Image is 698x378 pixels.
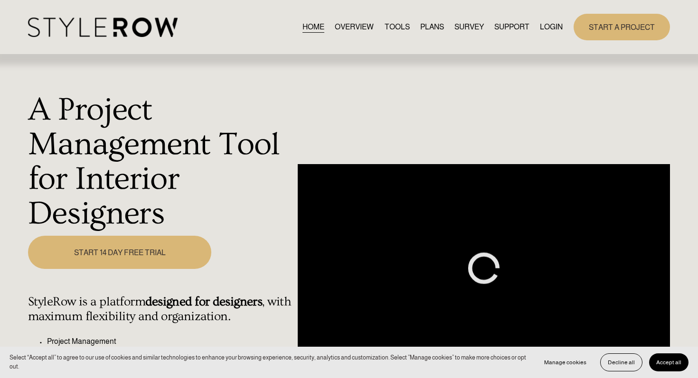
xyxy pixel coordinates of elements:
[574,14,670,40] a: START A PROJECT
[494,20,529,33] a: folder dropdown
[145,295,262,309] strong: designed for designers
[656,359,681,366] span: Accept all
[608,359,635,366] span: Decline all
[47,336,292,347] p: Project Management
[544,359,586,366] span: Manage cookies
[385,20,410,33] a: TOOLS
[28,236,212,268] a: START 14 DAY FREE TRIAL
[302,20,324,33] a: HOME
[600,353,642,371] button: Decline all
[9,353,528,371] p: Select “Accept all” to agree to our use of cookies and similar technologies to enhance your brows...
[28,18,178,37] img: StyleRow
[335,20,374,33] a: OVERVIEW
[537,353,594,371] button: Manage cookies
[28,92,292,230] h1: A Project Management Tool for Interior Designers
[454,20,484,33] a: SURVEY
[649,353,689,371] button: Accept all
[540,20,563,33] a: LOGIN
[28,295,292,324] h4: StyleRow is a platform , with maximum flexibility and organization.
[494,21,529,33] span: SUPPORT
[420,20,444,33] a: PLANS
